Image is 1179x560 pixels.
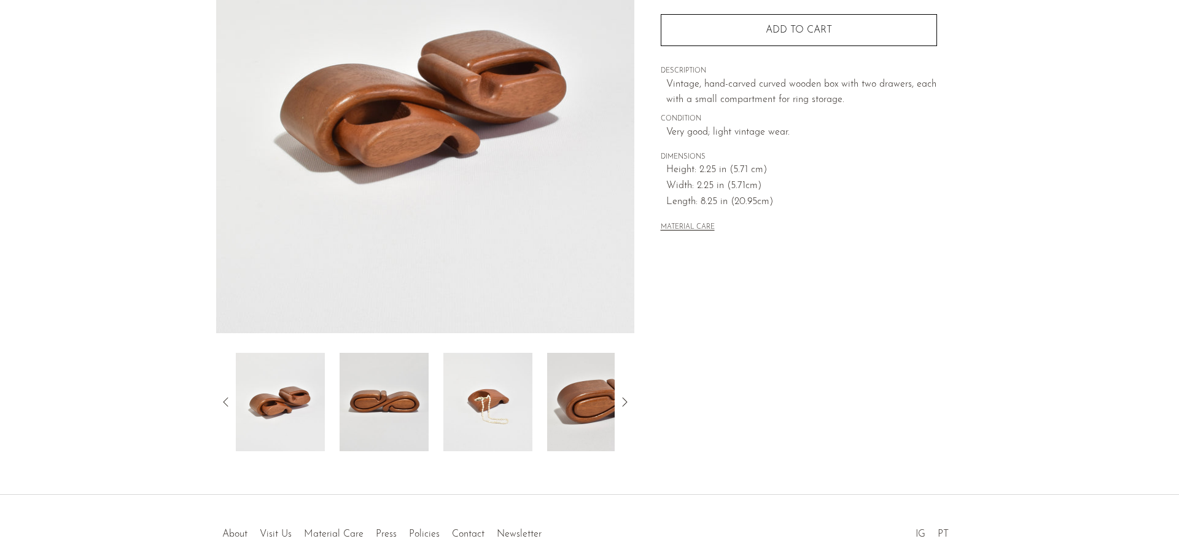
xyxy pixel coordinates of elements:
a: Contact [452,529,484,539]
span: DIMENSIONS [661,152,937,163]
span: Height: 2.25 in (5.71 cm) [666,162,937,178]
a: Visit Us [260,529,292,539]
span: CONDITION [661,114,937,125]
a: Press [376,529,397,539]
span: Length: 8.25 in (20.95cm) [666,194,937,210]
img: Hand-Carved Ring Box [236,353,325,451]
span: DESCRIPTION [661,66,937,77]
span: Add to cart [766,25,832,36]
span: Width: 2.25 in (5.71cm) [666,178,937,194]
a: PT [938,529,949,539]
ul: Social Medias [909,519,955,543]
a: About [222,529,247,539]
button: Add to cart [661,14,937,46]
span: Very good; light vintage wear. [666,125,937,141]
p: Vintage, hand-carved curved wooden box with two drawers, each with a small compartment for ring s... [666,77,937,108]
img: Hand-Carved Ring Box [547,353,636,451]
a: Policies [409,529,440,539]
img: Hand-Carved Ring Box [340,353,429,451]
button: MATERIAL CARE [661,223,715,232]
a: IG [916,529,925,539]
img: Hand-Carved Ring Box [443,353,532,451]
ul: Quick links [216,519,548,543]
a: Material Care [304,529,364,539]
